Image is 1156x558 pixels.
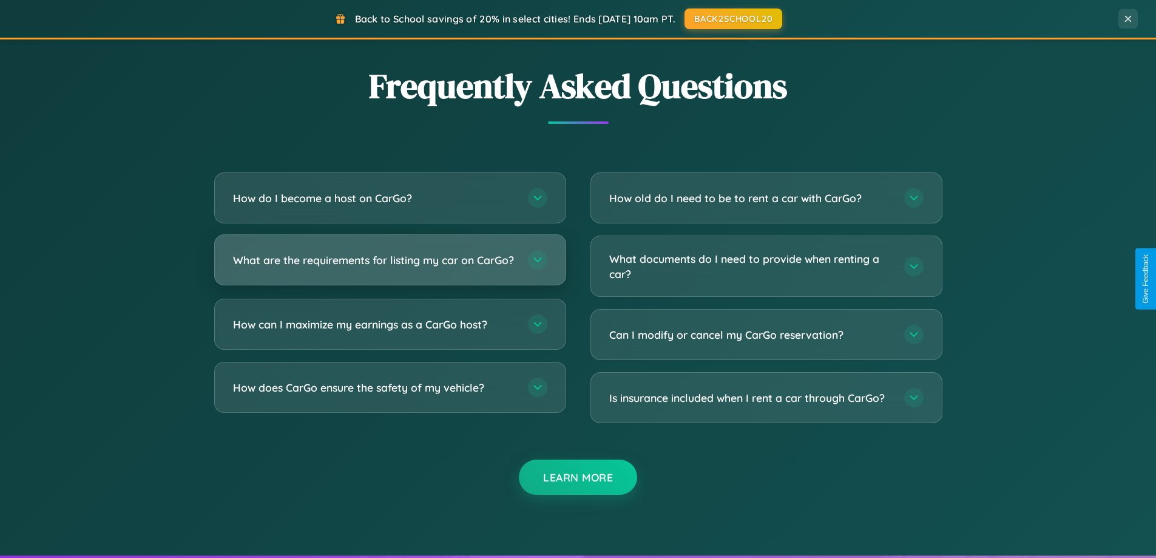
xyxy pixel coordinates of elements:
[609,390,892,406] h3: Is insurance included when I rent a car through CarGo?
[233,191,516,206] h3: How do I become a host on CarGo?
[609,191,892,206] h3: How old do I need to be to rent a car with CarGo?
[214,63,942,109] h2: Frequently Asked Questions
[233,380,516,395] h3: How does CarGo ensure the safety of my vehicle?
[684,9,782,29] button: BACK2SCHOOL20
[233,317,516,332] h3: How can I maximize my earnings as a CarGo host?
[609,251,892,281] h3: What documents do I need to provide when renting a car?
[609,327,892,342] h3: Can I modify or cancel my CarGo reservation?
[233,253,516,268] h3: What are the requirements for listing my car on CarGo?
[519,460,637,495] button: Learn More
[355,13,675,25] span: Back to School savings of 20% in select cities! Ends [DATE] 10am PT.
[1141,254,1150,304] div: Give Feedback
